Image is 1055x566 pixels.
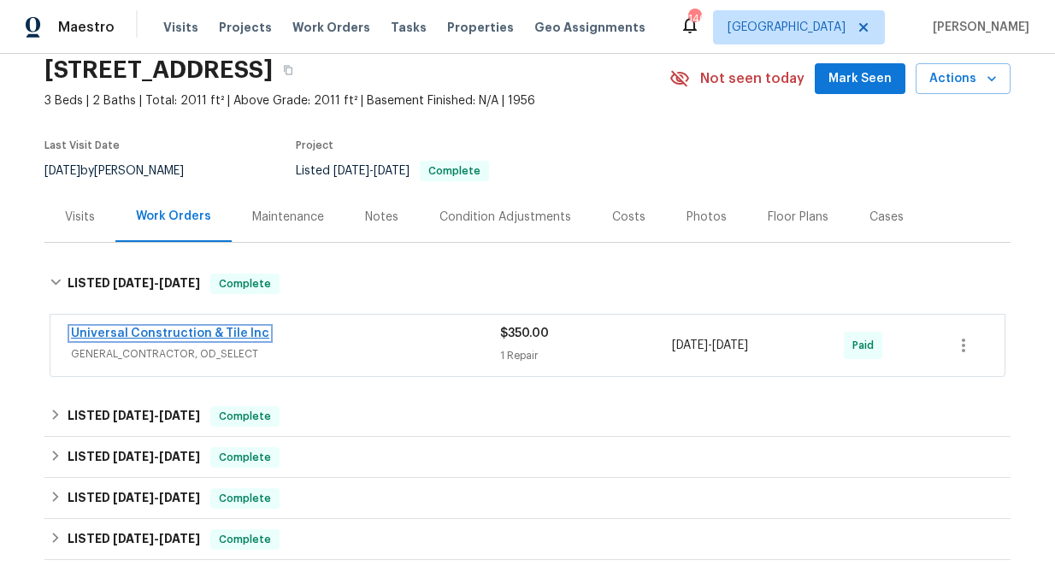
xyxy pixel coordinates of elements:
[44,92,669,109] span: 3 Beds | 2 Baths | Total: 2011 ft² | Above Grade: 2011 ft² | Basement Finished: N/A | 1956
[672,337,748,354] span: -
[44,256,1011,311] div: LISTED [DATE]-[DATE]Complete
[113,492,200,504] span: -
[612,209,645,226] div: Costs
[44,165,80,177] span: [DATE]
[712,339,748,351] span: [DATE]
[926,19,1029,36] span: [PERSON_NAME]
[44,478,1011,519] div: LISTED [DATE]-[DATE]Complete
[71,327,269,339] a: Universal Construction & Tile Inc
[212,531,278,548] span: Complete
[273,55,304,85] button: Copy Address
[219,19,272,36] span: Projects
[700,70,805,87] span: Not seen today
[44,437,1011,478] div: LISTED [DATE]-[DATE]Complete
[113,277,200,289] span: -
[828,68,892,90] span: Mark Seen
[136,208,211,225] div: Work Orders
[159,277,200,289] span: [DATE]
[113,277,154,289] span: [DATE]
[113,410,200,422] span: -
[916,63,1011,95] button: Actions
[44,519,1011,560] div: LISTED [DATE]-[DATE]Complete
[65,209,95,226] div: Visits
[815,63,905,95] button: Mark Seen
[68,488,200,509] h6: LISTED
[688,10,700,27] div: 140
[159,533,200,545] span: [DATE]
[44,140,120,150] span: Last Visit Date
[113,492,154,504] span: [DATE]
[421,166,487,176] span: Complete
[68,529,200,550] h6: LISTED
[212,275,278,292] span: Complete
[159,492,200,504] span: [DATE]
[296,140,333,150] span: Project
[852,337,881,354] span: Paid
[728,19,846,36] span: [GEOGRAPHIC_DATA]
[71,345,500,363] span: GENERAL_CONTRACTOR, OD_SELECT
[113,451,154,463] span: [DATE]
[212,490,278,507] span: Complete
[333,165,410,177] span: -
[68,274,200,294] h6: LISTED
[68,406,200,427] h6: LISTED
[292,19,370,36] span: Work Orders
[391,21,427,33] span: Tasks
[333,165,369,177] span: [DATE]
[163,19,198,36] span: Visits
[365,209,398,226] div: Notes
[159,451,200,463] span: [DATE]
[212,408,278,425] span: Complete
[44,62,273,79] h2: [STREET_ADDRESS]
[500,327,549,339] span: $350.00
[374,165,410,177] span: [DATE]
[113,410,154,422] span: [DATE]
[44,161,204,181] div: by [PERSON_NAME]
[500,347,672,364] div: 1 Repair
[296,165,489,177] span: Listed
[113,533,154,545] span: [DATE]
[113,533,200,545] span: -
[768,209,828,226] div: Floor Plans
[869,209,904,226] div: Cases
[68,447,200,468] h6: LISTED
[159,410,200,422] span: [DATE]
[58,19,115,36] span: Maestro
[212,449,278,466] span: Complete
[534,19,645,36] span: Geo Assignments
[113,451,200,463] span: -
[447,19,514,36] span: Properties
[439,209,571,226] div: Condition Adjustments
[44,396,1011,437] div: LISTED [DATE]-[DATE]Complete
[252,209,324,226] div: Maintenance
[929,68,997,90] span: Actions
[672,339,708,351] span: [DATE]
[687,209,727,226] div: Photos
